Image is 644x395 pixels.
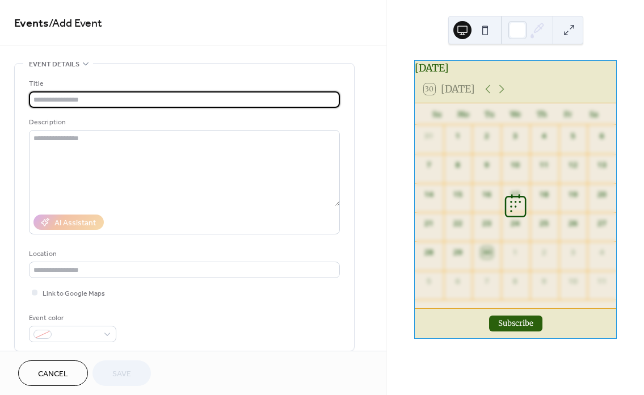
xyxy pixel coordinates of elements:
div: 15 [452,189,464,200]
button: Cancel [18,360,88,386]
div: 31 [423,131,435,142]
div: 9 [481,159,493,171]
div: Fr [555,103,581,125]
span: / Add Event [49,12,102,35]
div: 24 [510,218,521,229]
div: 20 [596,189,608,200]
div: 22 [452,218,464,229]
a: Events [14,12,49,35]
div: 18 [538,189,550,200]
div: 21 [423,218,435,229]
div: Mo [450,103,476,125]
div: 6 [452,276,464,287]
div: Event color [29,312,114,324]
div: 2 [481,131,493,142]
div: Description [29,116,338,128]
div: Th [529,103,555,125]
div: 2 [538,247,550,258]
div: Su [424,103,450,125]
div: 6 [596,131,608,142]
div: 13 [596,159,608,171]
div: 23 [481,218,493,229]
div: 4 [596,247,608,258]
div: 7 [481,276,493,287]
div: 5 [567,131,579,142]
span: Cancel [38,368,68,380]
div: Title [29,78,338,90]
div: 26 [567,218,579,229]
div: 16 [481,189,493,200]
div: 1 [510,247,521,258]
div: 9 [538,276,550,287]
div: 3 [510,131,521,142]
div: 1 [452,131,464,142]
div: 3 [567,247,579,258]
div: We [502,103,528,125]
div: 4 [538,131,550,142]
div: 27 [596,218,608,229]
div: 5 [423,276,435,287]
div: 28 [423,247,435,258]
div: 10 [567,276,579,287]
div: 8 [452,159,464,171]
div: 19 [567,189,579,200]
div: 30 [481,247,493,258]
div: 8 [510,276,521,287]
div: 14 [423,189,435,200]
div: 7 [423,159,435,171]
div: 25 [538,218,550,229]
div: 12 [567,159,579,171]
span: Link to Google Maps [43,288,105,300]
button: Subscribe [489,316,542,331]
div: Sa [581,103,607,125]
div: 10 [510,159,521,171]
span: Event details [29,58,79,70]
div: 17 [510,189,521,200]
div: 11 [596,276,608,287]
div: 11 [538,159,550,171]
div: 29 [452,247,464,258]
div: Tu [476,103,502,125]
div: [DATE] [415,61,616,75]
div: Location [29,248,338,260]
